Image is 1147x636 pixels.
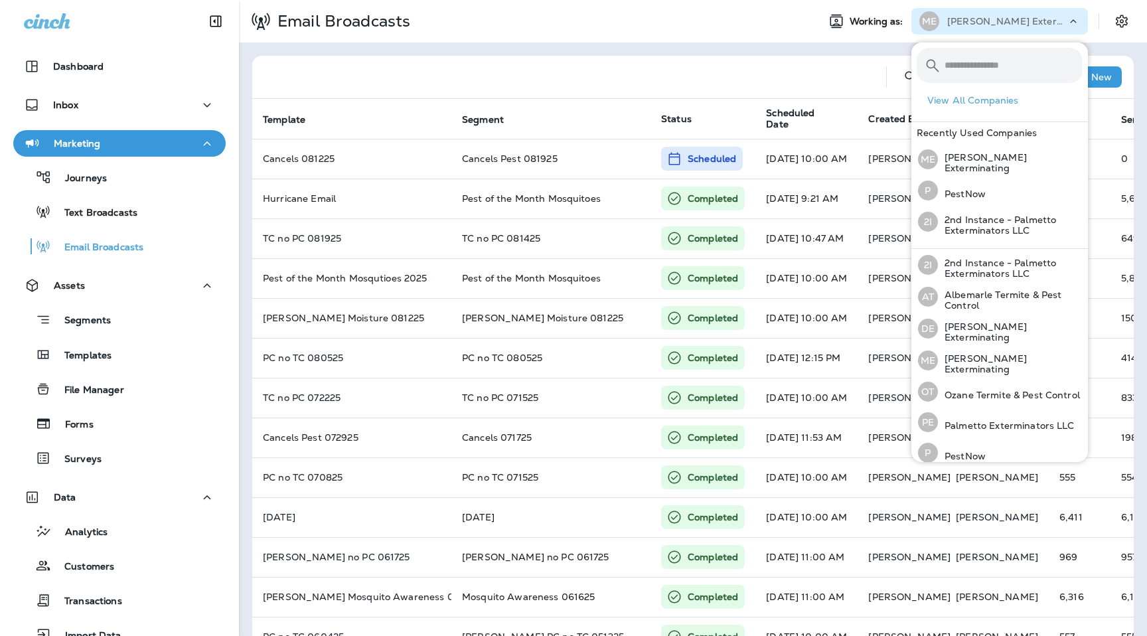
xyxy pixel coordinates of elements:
[918,287,938,307] div: AT
[13,130,226,157] button: Marketing
[919,11,939,31] div: ME
[462,114,504,125] span: Segment
[956,512,1038,522] p: [PERSON_NAME]
[938,420,1075,431] p: Palmetto Exterminators LLC
[263,472,441,483] p: PC no TC 070825
[13,410,226,437] button: Forms
[755,378,858,418] td: [DATE] 10:00 AM
[911,345,1088,376] button: ME[PERSON_NAME] Exterminating
[911,437,1088,468] button: PPestNow
[688,391,738,404] p: Completed
[13,53,226,80] button: Dashboard
[462,272,601,284] span: Pest of the Month Mosquitoes
[755,218,858,258] td: [DATE] 10:47 AM
[938,152,1083,173] p: [PERSON_NAME] Exterminating
[688,192,738,205] p: Completed
[263,353,441,363] p: PC no TC 080525
[868,313,951,323] p: [PERSON_NAME]
[263,233,441,244] p: TC no PC 081925
[263,313,441,323] p: Mares Moisture 081225
[868,592,951,602] p: [PERSON_NAME]
[1049,537,1110,577] td: 969
[52,419,94,432] p: Forms
[918,149,938,169] div: ME
[897,64,924,90] button: Search Email Broadcasts
[868,193,951,204] p: [PERSON_NAME]
[263,392,441,403] p: TC no PC 072225
[688,272,738,285] p: Completed
[1091,72,1112,82] p: New
[263,153,441,164] p: Cancels 081225
[272,11,410,31] p: Email Broadcasts
[263,432,441,443] p: Cancels Pest 072925
[462,153,558,165] span: Cancels Pest 081925
[462,232,540,244] span: TC no PC 081425
[911,206,1088,238] button: 2I2nd Instance - Palmetto Exterminators LLC
[1110,9,1134,33] button: Settings
[462,193,601,204] span: Pest of the Month Mosquitoes
[13,272,226,299] button: Assets
[52,526,108,539] p: Analytics
[850,16,906,27] span: Working as:
[755,139,858,179] td: [DATE] 10:00 AM
[755,179,858,218] td: [DATE] 9:21 AM
[462,312,623,324] span: Mares Moisture 081225
[13,232,226,260] button: Email Broadcasts
[13,341,226,368] button: Templates
[197,8,234,35] button: Collapse Sidebar
[918,382,938,402] div: OT
[918,412,938,432] div: PE
[462,392,538,404] span: TC no PC 071525
[938,214,1083,236] p: 2nd Instance - Palmetto Exterminators LLC
[54,138,100,149] p: Marketing
[462,432,532,443] span: Cancels 071725
[13,305,226,334] button: Segments
[13,375,226,403] button: File Manager
[755,537,858,577] td: [DATE] 11:00 AM
[918,319,938,339] div: DE
[911,376,1088,407] button: OTOzane Termite & Pest Control
[755,298,858,338] td: [DATE] 10:00 AM
[688,511,738,524] p: Completed
[54,280,85,291] p: Assets
[51,453,102,466] p: Surveys
[13,198,226,226] button: Text Broadcasts
[766,108,835,130] span: Scheduled Date
[462,352,542,364] span: PC no TC 080525
[263,114,305,125] span: Template
[13,517,226,545] button: Analytics
[918,351,938,370] div: ME
[938,321,1083,343] p: [PERSON_NAME] Exterminating
[462,114,521,125] span: Segment
[938,353,1083,374] p: [PERSON_NAME] Exterminating
[755,258,858,298] td: [DATE] 10:00 AM
[755,418,858,457] td: [DATE] 11:53 AM
[911,122,1088,143] div: Recently Used Companies
[13,552,226,580] button: Customers
[688,431,738,444] p: Completed
[661,113,692,125] span: Status
[263,552,441,562] p: Mares TC no PC 061725
[766,108,852,130] span: Scheduled Date
[868,113,920,125] span: Created By
[52,173,107,185] p: Journeys
[688,232,738,245] p: Completed
[938,390,1080,400] p: Ozane Termite & Pest Control
[688,590,738,603] p: Completed
[868,153,951,164] p: [PERSON_NAME]
[755,577,858,617] td: [DATE] 11:00 AM
[868,392,951,403] p: [PERSON_NAME]
[51,561,114,574] p: Customers
[13,163,226,191] button: Journeys
[51,315,111,328] p: Segments
[1049,577,1110,617] td: 6,316
[53,61,104,72] p: Dashboard
[51,350,112,362] p: Templates
[911,313,1088,345] button: DE[PERSON_NAME] Exterminating
[938,258,1083,279] p: 2nd Instance - Palmetto Exterminators LLC
[688,471,738,484] p: Completed
[956,472,1038,483] p: [PERSON_NAME]
[462,551,609,563] span: Mares TC no PC 061725
[911,175,1088,206] button: PPestNow
[868,512,951,522] p: [PERSON_NAME]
